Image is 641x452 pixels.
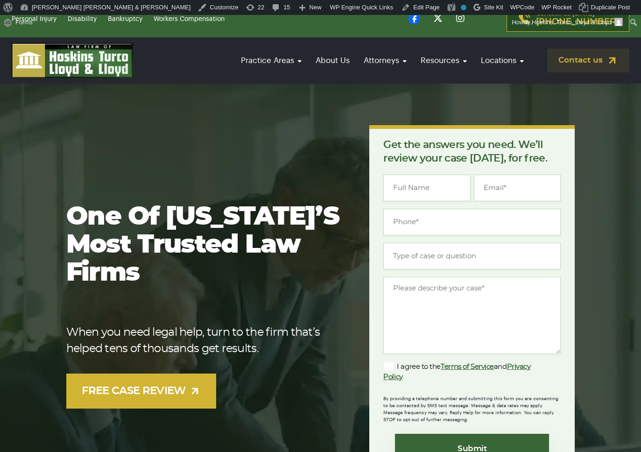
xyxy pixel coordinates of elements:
[476,47,528,74] a: Locations
[15,15,33,30] span: Forms
[108,16,142,22] a: Bankruptcy
[441,363,494,370] a: Terms of Service
[383,138,561,165] p: Get the answers you need. We’ll review your case [DATE], for free.
[383,175,470,201] input: Full Name
[154,16,225,22] a: Workers Compensation
[484,4,503,11] span: Site Kit
[236,47,306,74] a: Practice Areas
[66,374,217,409] a: FREE CASE REVIEW
[383,361,546,382] label: I agree to the and
[66,203,340,287] h1: One of [US_STATE]’s most trusted law firms
[189,385,201,397] img: arrow-up-right-light.svg
[383,243,561,269] input: Type of case or question
[383,209,561,235] input: Phone*
[383,389,561,424] div: By providing a telephone number and submitting this form you are consenting to be contacted by SM...
[547,49,629,72] a: Contact us
[474,175,561,201] input: Email*
[311,47,354,74] a: About Us
[68,16,97,22] a: Disability
[507,6,629,32] a: Contact us [DATE][PHONE_NUMBER]
[66,325,340,357] p: When you need legal help, turn to the firm that’s helped tens of thousands get results.
[416,47,472,74] a: Resources
[532,19,612,26] span: Hoskins, Turco, Lloyd & Lloyd
[12,43,133,78] img: logo
[508,15,627,30] a: Howdy,
[359,47,411,74] a: Attorneys
[461,5,466,10] div: No index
